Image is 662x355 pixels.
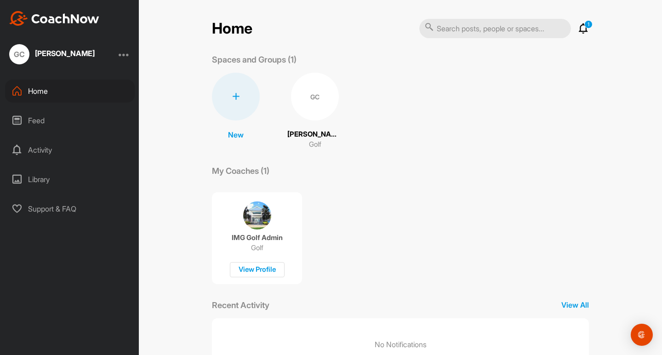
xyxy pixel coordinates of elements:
div: Support & FAQ [5,197,135,220]
div: View Profile [230,262,285,277]
p: IMG Golf Admin [232,233,283,242]
p: No Notifications [375,339,427,350]
div: Library [5,168,135,191]
p: New [228,129,244,140]
div: GC [291,73,339,120]
h2: Home [212,20,252,38]
a: GC[PERSON_NAME]Golf [287,73,342,150]
p: Spaces and Groups (1) [212,53,297,66]
div: Open Intercom Messenger [631,324,653,346]
div: Feed [5,109,135,132]
p: [PERSON_NAME] [287,129,342,140]
div: Home [5,80,135,103]
input: Search posts, people or spaces... [419,19,571,38]
p: Recent Activity [212,299,269,311]
p: Golf [251,243,263,252]
div: GC [9,44,29,64]
p: View All [561,299,589,310]
p: My Coaches (1) [212,165,269,177]
img: coach avatar [243,201,271,229]
p: Golf [309,139,321,150]
div: [PERSON_NAME] [35,50,95,57]
p: 1 [584,20,593,29]
div: Activity [5,138,135,161]
img: CoachNow [9,11,99,26]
